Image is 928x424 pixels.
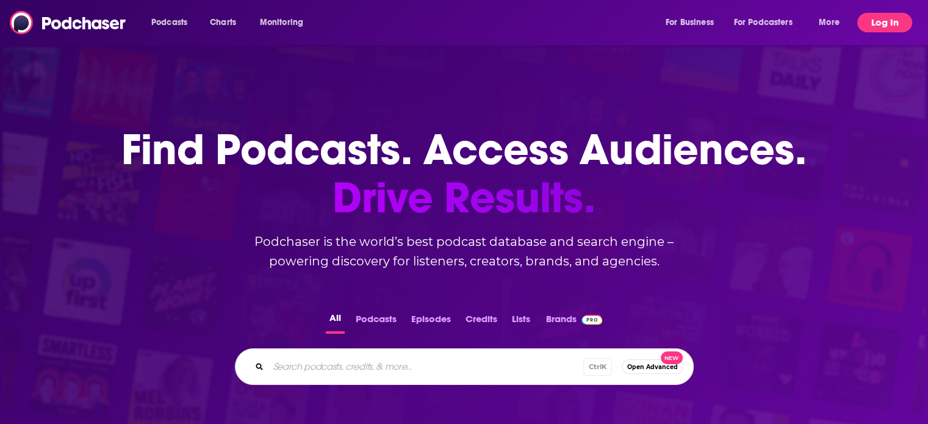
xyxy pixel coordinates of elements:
[546,310,603,334] a: BrandsPodchaser Pro
[627,364,678,370] span: Open Advanced
[666,14,714,31] span: For Business
[151,14,187,31] span: Podcasts
[268,357,583,376] input: Search podcasts, credits, & more...
[260,14,303,31] span: Monitoring
[235,348,694,385] div: Search podcasts, credits, & more...
[202,13,243,32] a: Charts
[352,310,400,334] button: Podcasts
[143,13,203,32] button: open menu
[726,13,810,32] button: open menu
[622,359,683,374] button: Open AdvancedNew
[657,13,729,32] button: open menu
[661,351,683,364] span: New
[734,14,793,31] span: For Podcasters
[10,11,127,34] img: Podchaser - Follow, Share and Rate Podcasts
[326,310,345,334] button: All
[819,14,840,31] span: More
[857,13,912,32] button: Log In
[251,13,319,32] button: open menu
[581,315,603,325] img: Podchaser Pro
[121,126,807,222] h1: Find Podcasts. Access Audiences.
[810,13,855,32] button: open menu
[121,174,807,222] span: Drive Results.
[210,14,236,31] span: Charts
[220,232,708,271] h2: Podchaser is the world’s best podcast database and search engine – powering discovery for listene...
[508,310,534,334] button: Lists
[583,358,612,376] span: Ctrl K
[408,310,455,334] button: Episodes
[462,310,501,334] button: Credits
